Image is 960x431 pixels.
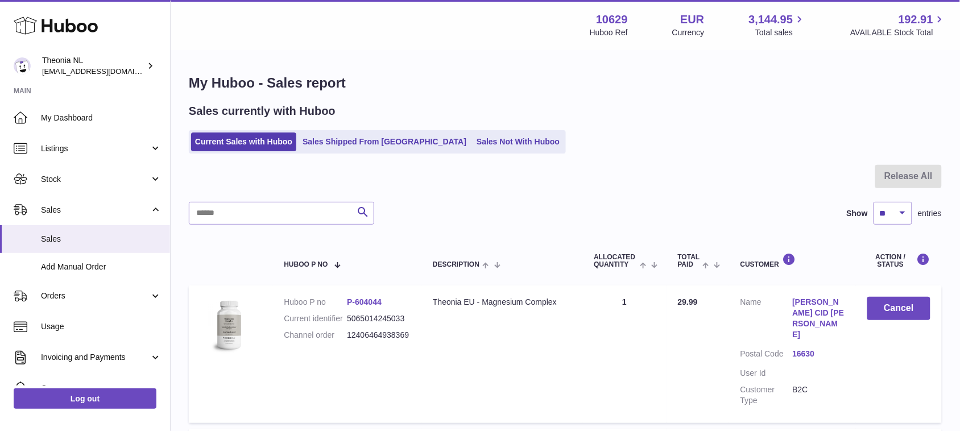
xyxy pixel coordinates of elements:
span: 29.99 [678,297,698,306]
span: Listings [41,143,150,154]
dd: 5065014245033 [347,313,410,324]
span: Add Manual Order [41,262,162,272]
span: Stock [41,174,150,185]
span: Total sales [755,27,806,38]
dt: Name [740,297,793,343]
span: [EMAIL_ADDRESS][DOMAIN_NAME] [42,67,167,76]
dt: Current identifier [284,313,347,324]
span: Cases [41,383,162,393]
dt: Postal Code [740,349,793,362]
a: Log out [14,388,156,409]
strong: 10629 [596,12,628,27]
span: Huboo P no [284,261,328,268]
a: [PERSON_NAME] CID [PERSON_NAME] [793,297,845,340]
img: info@wholesomegoods.eu [14,57,31,74]
dd: B2C [793,384,845,406]
span: ALLOCATED Quantity [594,254,637,268]
span: Sales [41,205,150,215]
span: Total paid [678,254,700,268]
dt: Customer Type [740,384,793,406]
dd: 12406464938369 [347,330,410,341]
span: Description [433,261,479,268]
span: Usage [41,321,162,332]
span: entries [918,208,942,219]
button: Cancel [867,297,930,320]
strong: EUR [680,12,704,27]
label: Show [847,208,868,219]
h1: My Huboo - Sales report [189,74,942,92]
img: 106291725893142.jpg [200,297,257,354]
span: My Dashboard [41,113,162,123]
span: 3,144.95 [749,12,793,27]
div: Huboo Ref [590,27,628,38]
a: 16630 [793,349,845,359]
div: Theonia EU - Magnesium Complex [433,297,571,308]
div: Customer [740,253,845,268]
span: AVAILABLE Stock Total [850,27,946,38]
span: Orders [41,291,150,301]
a: Sales Not With Huboo [473,132,564,151]
dt: Channel order [284,330,347,341]
a: P-604044 [347,297,382,306]
div: Currency [672,27,705,38]
span: Invoicing and Payments [41,352,150,363]
span: Sales [41,234,162,244]
a: Current Sales with Huboo [191,132,296,151]
dt: Huboo P no [284,297,347,308]
div: Action / Status [867,253,930,268]
td: 1 [582,285,666,422]
dt: User Id [740,368,793,379]
a: 3,144.95 Total sales [749,12,806,38]
a: Sales Shipped From [GEOGRAPHIC_DATA] [299,132,470,151]
span: 192.91 [899,12,933,27]
div: Theonia NL [42,55,144,77]
a: 192.91 AVAILABLE Stock Total [850,12,946,38]
h2: Sales currently with Huboo [189,103,336,119]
